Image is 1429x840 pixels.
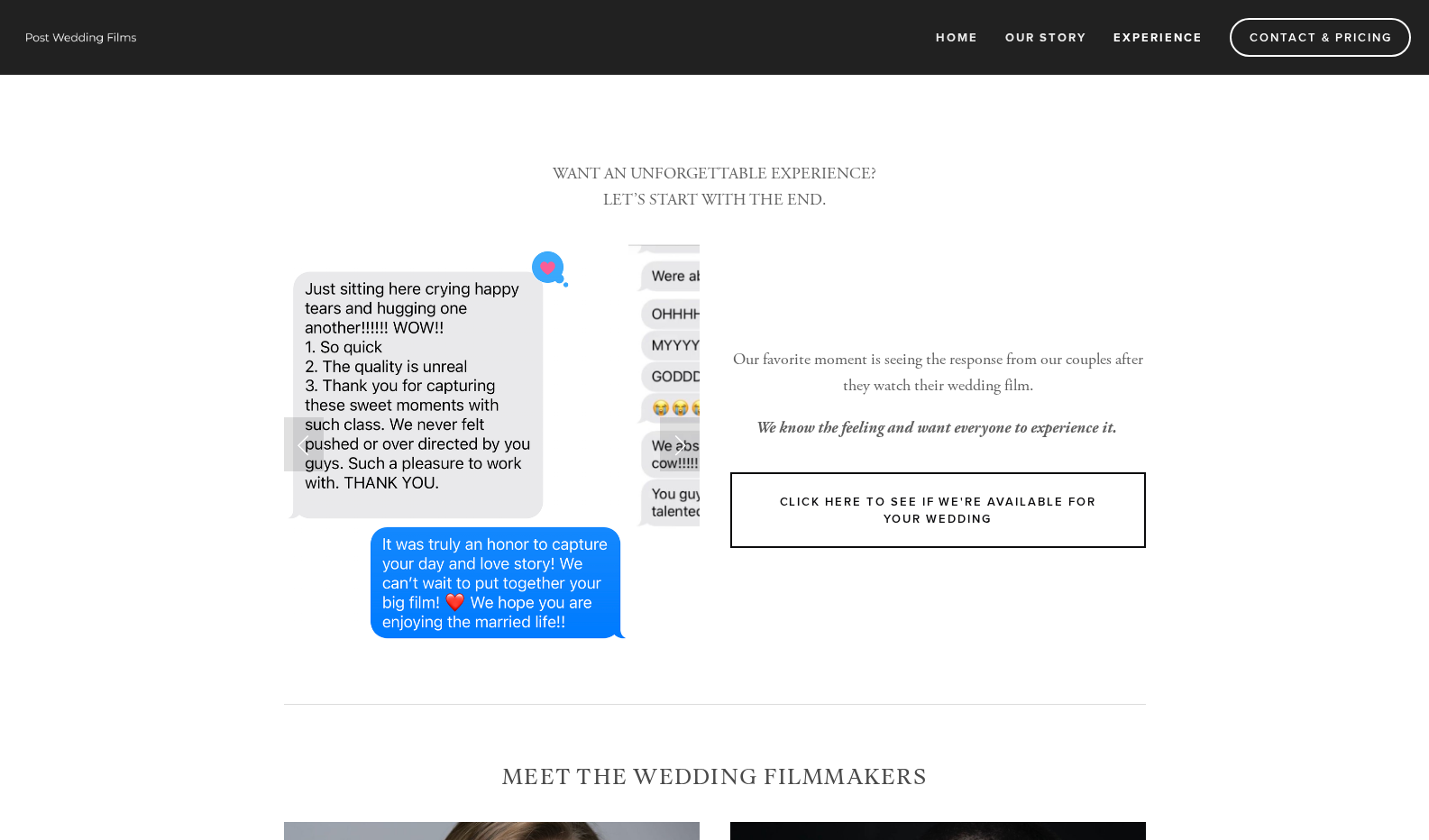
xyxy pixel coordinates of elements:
a: Contact & Pricing [1230,18,1411,57]
img: Highlight copy 2.jpeg [628,244,943,644]
a: Experience [1102,23,1214,52]
a: Previous Slide [284,417,324,471]
img: Teaser 1 copy 2.PNG [284,244,628,644]
p: WANT AN UNFORGETTABLE EXPERIENCE? LET’S START WITH THE END. [284,161,1146,214]
a: Home [924,23,990,52]
a: Next Slide [660,417,700,471]
p: Our favorite moment is seeing the response from our couples after they watch their wedding film. [730,347,1146,399]
em: We know the feeling and want everyone to experience it. [756,418,1117,437]
img: Wisconsin Wedding Videographer [18,23,144,50]
a: Our Story [994,23,1098,52]
h2: Meet the Wedding Filmmakers [284,764,1146,791]
a: Click Here to see if We're available for your wedding [730,472,1146,548]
